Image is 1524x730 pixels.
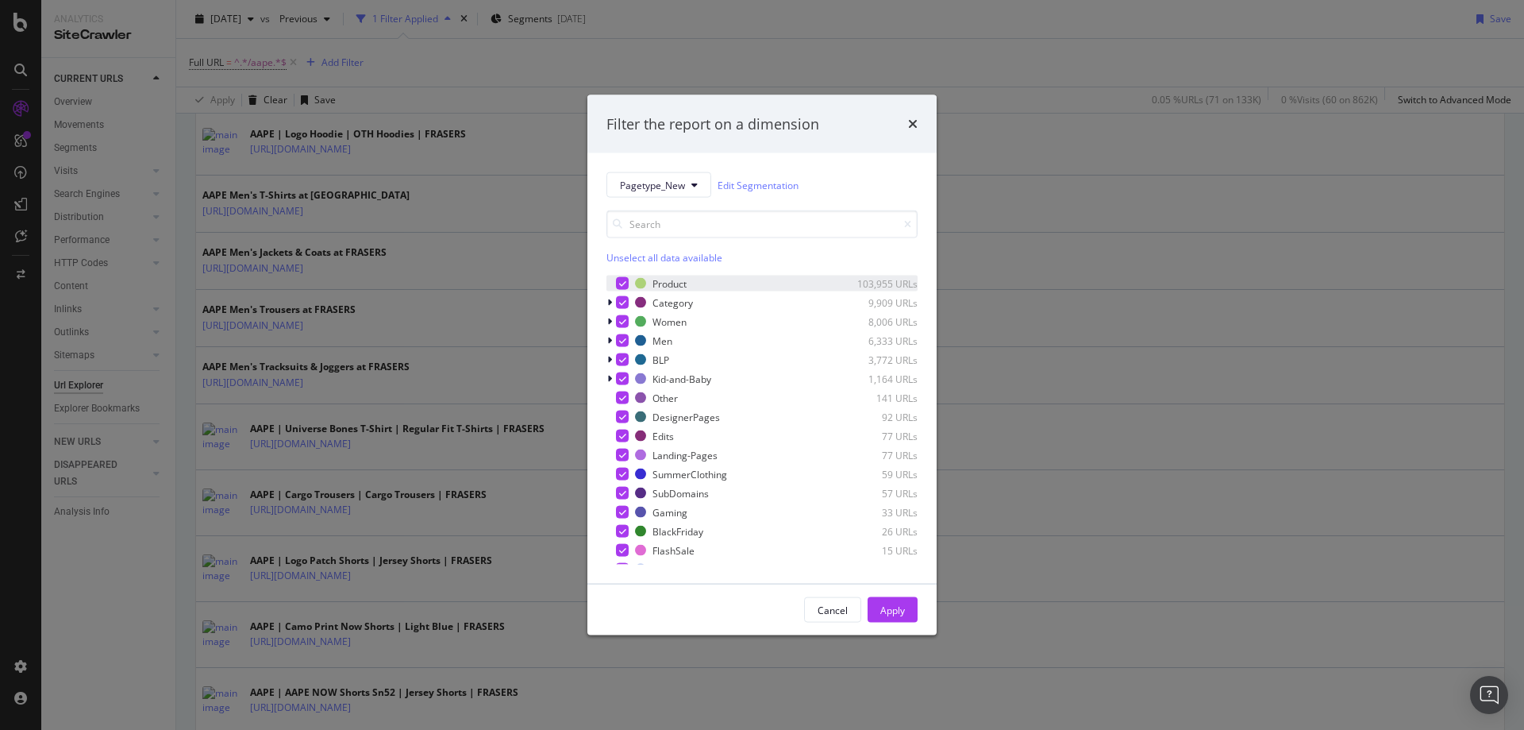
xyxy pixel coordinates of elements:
[840,372,918,385] div: 1,164 URLs
[652,486,709,500] div: SubDomains
[652,276,687,290] div: Product
[818,603,848,616] div: Cancel
[840,410,918,423] div: 92 URLs
[606,251,918,265] div: Unselect all data available
[652,295,693,309] div: Category
[652,315,687,328] div: Women
[652,429,674,442] div: Edits
[840,276,918,290] div: 103,955 URLs
[840,295,918,309] div: 9,909 URLs
[652,410,720,423] div: DesignerPages
[652,543,695,557] div: FlashSale
[652,391,678,404] div: Other
[652,524,703,538] div: BlackFriday
[840,524,918,538] div: 26 URLs
[652,353,669,366] div: BLP
[1470,676,1508,714] div: Open Intercom Messenger
[840,505,918,519] div: 33 URLs
[620,178,685,191] span: Pagetype_New
[840,391,918,404] div: 141 URLs
[606,114,819,134] div: Filter the report on a dimension
[840,486,918,500] div: 57 URLs
[652,562,704,576] div: Information
[840,315,918,328] div: 8,006 URLs
[840,334,918,347] div: 6,333 URLs
[840,448,918,462] div: 77 URLs
[840,543,918,557] div: 15 URLs
[880,603,905,616] div: Apply
[652,467,727,481] div: SummerClothing
[840,429,918,442] div: 77 URLs
[652,372,711,385] div: Kid-and-Baby
[718,176,799,193] a: Edit Segmentation
[908,114,918,134] div: times
[804,597,861,623] button: Cancel
[840,467,918,481] div: 59 URLs
[652,448,718,462] div: Landing-Pages
[606,172,711,198] button: Pagetype_New
[652,505,687,519] div: Gaming
[652,334,672,347] div: Men
[840,562,918,576] div: 14 URLs
[868,597,918,623] button: Apply
[587,95,937,635] div: modal
[840,353,918,366] div: 3,772 URLs
[606,211,918,238] input: Search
